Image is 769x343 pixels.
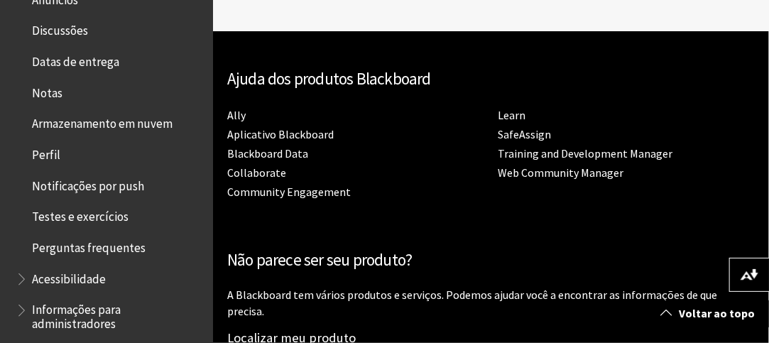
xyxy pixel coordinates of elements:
[32,267,106,286] span: Acessibilidade
[32,50,119,69] span: Datas de entrega
[32,205,129,224] span: Testes e exercícios
[498,146,673,161] a: Training and Development Manager
[32,174,144,193] span: Notificações por push
[32,81,62,100] span: Notas
[227,127,334,142] a: Aplicativo Blackboard
[498,165,624,180] a: Web Community Manager
[32,298,203,332] span: Informações para administradores
[650,300,769,327] a: Voltar ao topo
[227,185,351,200] a: Community Engagement
[32,143,60,162] span: Perfil
[227,287,755,319] p: A Blackboard tem vários produtos e serviços. Podemos ajudar você a encontrar as informações de qu...
[227,165,286,180] a: Collaborate
[498,108,526,123] a: Learn
[227,146,308,161] a: Blackboard Data
[32,236,146,255] span: Perguntas frequentes
[32,19,88,38] span: Discussões
[32,112,173,131] span: Armazenamento em nuvem
[227,67,755,92] h2: Ajuda dos produtos Blackboard
[227,108,246,123] a: Ally
[498,127,552,142] a: SafeAssign
[227,248,755,273] h2: Não parece ser seu produto?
